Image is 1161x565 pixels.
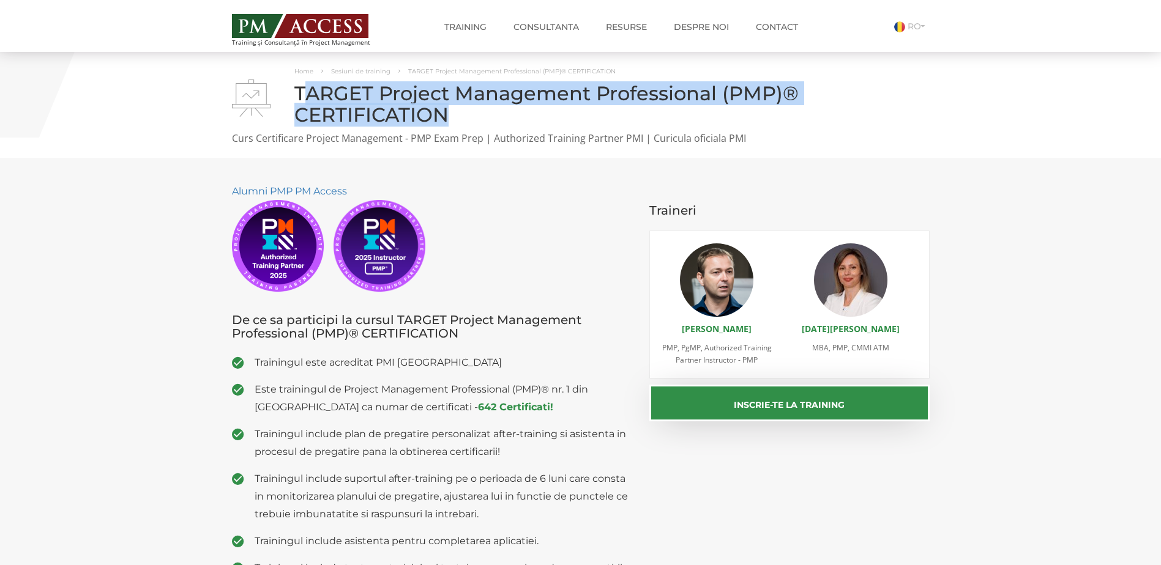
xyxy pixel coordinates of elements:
a: 642 Certificati! [478,401,553,413]
h1: TARGET Project Management Professional (PMP)® CERTIFICATION [232,83,930,125]
img: TARGET Project Management Professional (PMP)® CERTIFICATION [232,79,271,117]
h3: Traineri [649,204,930,217]
a: Training [435,15,496,39]
a: Despre noi [665,15,738,39]
a: [DATE][PERSON_NAME] [802,323,900,334]
span: PMP, PgMP, Authorized Training Partner Instructor - PMP [662,342,772,365]
button: Inscrie-te la training [649,385,930,421]
span: Trainingul include plan de pregatire personalizat after-training si asistenta in procesul de preg... [255,425,632,460]
h3: De ce sa participi la cursul TARGET Project Management Professional (PMP)® CERTIFICATION [232,313,632,340]
a: Alumni PMP PM Access [232,185,347,197]
a: RO [894,21,930,32]
span: Este trainingul de Project Management Professional (PMP)® nr. 1 din [GEOGRAPHIC_DATA] ca numar de... [255,380,632,416]
a: Contact [747,15,807,39]
a: Sesiuni de training [331,67,390,75]
a: Home [294,67,313,75]
a: Consultanta [504,15,588,39]
a: Training și Consultanță în Project Management [232,10,393,46]
img: PM ACCESS - Echipa traineri si consultanti certificati PMP: Narciss Popescu, Mihai Olaru, Monica ... [232,14,368,38]
span: MBA, PMP, CMMI ATM [812,342,889,353]
span: TARGET Project Management Professional (PMP)® CERTIFICATION [408,67,616,75]
span: Trainingul include suportul after-training pe o perioada de 6 luni care consta in monitorizarea p... [255,470,632,523]
a: [PERSON_NAME] [682,323,752,334]
a: Resurse [597,15,656,39]
span: Trainingul este acreditat PMI [GEOGRAPHIC_DATA] [255,353,632,371]
img: Romana [894,21,905,32]
span: Training și Consultanță în Project Management [232,39,393,46]
p: Curs Certificare Project Management - PMP Exam Prep | Authorized Training Partner PMI | Curicula ... [232,131,930,146]
span: Trainingul include asistenta pentru completarea aplicatiei. [255,532,632,550]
